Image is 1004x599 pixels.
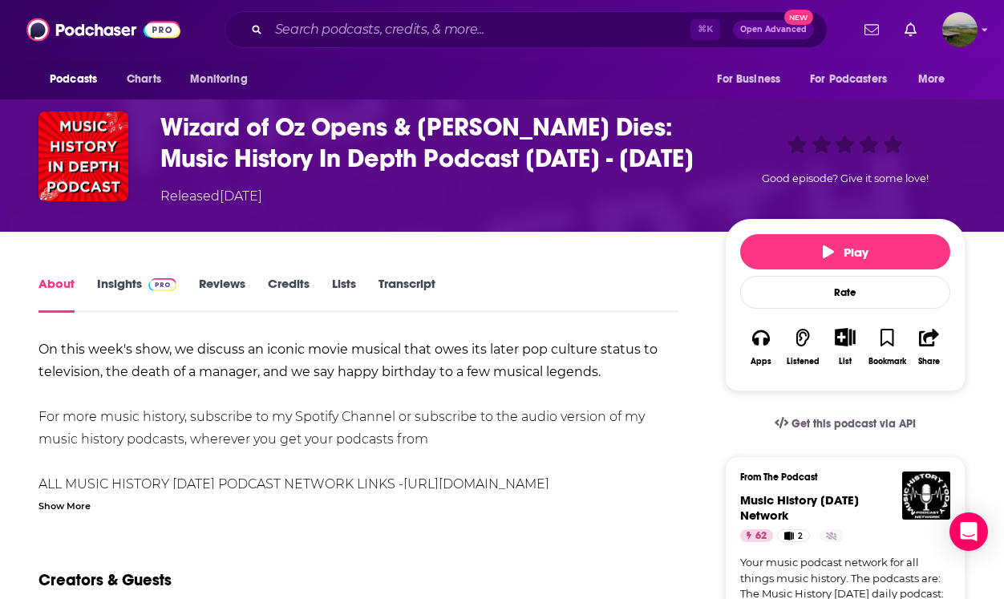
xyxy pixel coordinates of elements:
[868,357,906,366] div: Bookmark
[268,276,310,313] a: Credits
[403,476,549,492] a: [URL][DOMAIN_NAME]
[824,318,866,376] div: Show More ButtonList
[810,68,887,91] span: For Podcasters
[751,357,771,366] div: Apps
[717,68,780,91] span: For Business
[740,472,937,483] h3: From The Podcast
[148,278,176,291] img: Podchaser Pro
[199,276,245,313] a: Reviews
[740,529,773,542] a: 62
[706,64,800,95] button: open menu
[782,318,824,376] button: Listened
[116,64,171,95] a: Charts
[38,342,658,379] strong: On this week's show, we discuss an iconic movie musical that owes its later pop culture status to...
[949,512,988,551] div: Open Intercom Messenger
[38,570,172,590] h2: Creators & Guests
[50,68,97,91] span: Podcasts
[787,357,820,366] div: Listened
[918,68,945,91] span: More
[918,357,940,366] div: Share
[97,276,176,313] a: InsightsPodchaser Pro
[942,12,978,47] img: User Profile
[942,12,978,47] span: Logged in as hlrobbins
[800,64,910,95] button: open menu
[733,20,814,39] button: Open AdvancedNew
[740,492,859,523] span: Music History [DATE] Network
[902,472,950,520] img: Music History Today Network
[784,10,813,25] span: New
[942,12,978,47] button: Show profile menu
[898,16,923,43] a: Show notifications dropdown
[160,111,699,174] h1: Wizard of Oz Opens & Brian Epstein Dies: Music History In Depth Podcast August 21 - 27
[858,16,885,43] a: Show notifications dropdown
[907,64,966,95] button: open menu
[38,64,118,95] button: open menu
[179,64,268,95] button: open menu
[269,17,690,42] input: Search podcasts, credits, & more...
[160,187,262,206] div: Released [DATE]
[26,14,180,45] img: Podchaser - Follow, Share and Rate Podcasts
[762,172,929,184] span: Good episode? Give it some love!
[127,68,161,91] span: Charts
[740,276,950,309] div: Rate
[828,328,861,346] button: Show More Button
[740,26,807,34] span: Open Advanced
[690,19,720,40] span: ⌘ K
[777,529,810,542] a: 2
[332,276,356,313] a: Lists
[38,338,678,496] div: For more music history, subscribe to my Spotify Channel or subscribe to the audio version of my m...
[38,111,128,201] img: Wizard of Oz Opens & Brian Epstein Dies: Music History In Depth Podcast August 21 - 27
[740,492,859,523] a: Music History Today Network
[839,356,852,366] div: List
[823,245,868,260] span: Play
[38,276,75,313] a: About
[225,11,828,48] div: Search podcasts, credits, & more...
[379,276,435,313] a: Transcript
[798,528,803,544] span: 2
[740,234,950,269] button: Play
[740,318,782,376] button: Apps
[791,417,916,431] span: Get this podcast via API
[190,68,247,91] span: Monitoring
[909,318,950,376] button: Share
[755,528,767,544] span: 62
[762,404,929,443] a: Get this podcast via API
[866,318,908,376] button: Bookmark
